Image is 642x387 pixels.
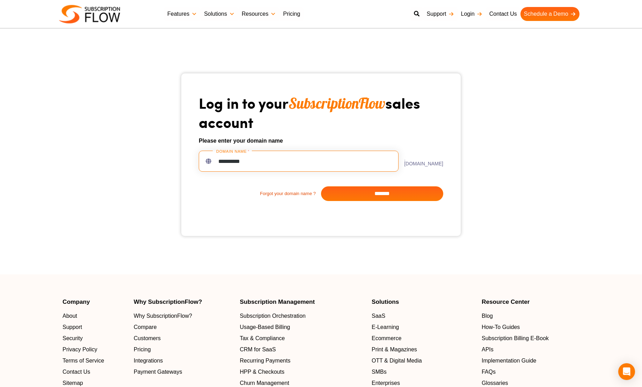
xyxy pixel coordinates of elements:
span: Print & Magazines [372,345,417,354]
a: How-To Guides [482,323,579,331]
span: Blog [482,312,493,320]
a: Print & Magazines [372,345,475,354]
a: Integrations [134,357,233,365]
a: Security [63,334,127,343]
a: About [63,312,127,320]
span: Pricing [134,345,151,354]
span: Implementation Guide [482,357,537,365]
span: Subscription Billing E-Book [482,334,549,343]
a: Support [63,323,127,331]
span: Compare [134,323,157,331]
h1: Log in to your sales account [199,94,443,131]
a: Resources [238,7,279,21]
span: Why SubscriptionFlow? [134,312,192,320]
a: Subscription Billing E-Book [482,334,579,343]
span: How-To Guides [482,323,520,331]
a: FAQs [482,368,579,376]
a: Implementation Guide [482,357,579,365]
a: Contact Us [63,368,127,376]
span: Integrations [134,357,163,365]
span: Contact Us [63,368,90,376]
span: Usage-Based Billing [240,323,290,331]
span: Privacy Policy [63,345,97,354]
span: HPP & Checkouts [240,368,284,376]
a: Contact Us [486,7,520,21]
a: CRM for SaaS [240,345,365,354]
h4: Subscription Management [240,299,365,305]
a: Schedule a Demo [520,7,579,21]
a: Login [458,7,486,21]
h4: Why SubscriptionFlow? [134,299,233,305]
div: Open Intercom Messenger [618,363,635,380]
span: SubscriptionFlow [289,94,385,113]
a: Solutions [200,7,238,21]
a: Terms of Service [63,357,127,365]
a: SMBs [372,368,475,376]
a: Support [423,7,457,21]
a: OTT & Digital Media [372,357,475,365]
span: OTT & Digital Media [372,357,422,365]
span: Support [63,323,82,331]
a: Pricing [134,345,233,354]
span: Ecommerce [372,334,401,343]
a: Compare [134,323,233,331]
span: APIs [482,345,494,354]
span: Security [63,334,83,343]
span: CRM for SaaS [240,345,276,354]
a: Privacy Policy [63,345,127,354]
a: Subscription Orchestration [240,312,365,320]
a: Payment Gateways [134,368,233,376]
span: Tax & Compliance [240,334,285,343]
a: Ecommerce [372,334,475,343]
h6: Please enter your domain name [199,137,443,145]
a: Customers [134,334,233,343]
h4: Company [63,299,127,305]
span: SMBs [372,368,387,376]
span: FAQs [482,368,496,376]
span: Subscription Orchestration [240,312,306,320]
a: Tax & Compliance [240,334,365,343]
a: Pricing [279,7,304,21]
span: Payment Gateways [134,368,182,376]
a: E-Learning [372,323,475,331]
a: APIs [482,345,579,354]
h4: Solutions [372,299,475,305]
a: Why SubscriptionFlow? [134,312,233,320]
img: Subscriptionflow [59,5,120,23]
a: Usage-Based Billing [240,323,365,331]
span: Recurring Payments [240,357,290,365]
span: Customers [134,334,161,343]
span: E-Learning [372,323,399,331]
label: .[DOMAIN_NAME] [399,156,443,166]
span: Terms of Service [63,357,104,365]
span: SaaS [372,312,385,320]
a: Forgot your domain name ? [199,190,321,197]
h4: Resource Center [482,299,579,305]
a: Features [164,7,200,21]
a: Recurring Payments [240,357,365,365]
a: HPP & Checkouts [240,368,365,376]
a: SaaS [372,312,475,320]
span: About [63,312,77,320]
a: Blog [482,312,579,320]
